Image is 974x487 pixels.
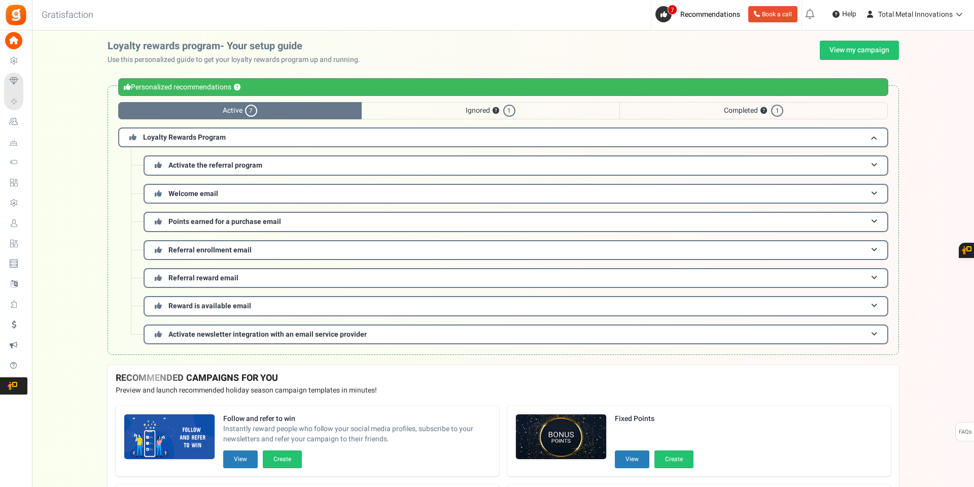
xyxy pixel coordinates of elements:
h2: Loyalty rewards program- Your setup guide [108,41,368,52]
span: Reward is available email [168,301,251,311]
span: Total Metal Innovations [878,9,953,20]
span: Recommendations [680,9,740,20]
button: ? [760,108,767,114]
button: View [223,450,258,468]
strong: Fixed Points [615,414,693,424]
h4: RECOMMENDED CAMPAIGNS FOR YOU [116,373,891,383]
span: Instantly reward people who follow your social media profiles, subscribe to your newsletters and ... [223,424,491,444]
span: Activate the referral program [168,160,262,171]
a: Book a call [748,6,797,22]
button: Create [263,450,302,468]
a: View my campaign [820,41,899,60]
span: Ignored [362,102,619,119]
span: Points earned for a purchase email [168,216,281,227]
span: Help [840,9,856,19]
a: 7 Recommendations [655,6,744,22]
span: Active [118,102,362,119]
a: Help [828,6,860,22]
span: 1 [503,105,515,117]
span: 1 [771,105,783,117]
div: Personalized recommendations [118,78,888,96]
p: Use this personalized guide to get your loyalty rewards program up and running. [108,55,368,65]
span: 7 [245,105,257,117]
h3: Gratisfaction [30,5,105,25]
p: Preview and launch recommended holiday season campaign templates in minutes! [116,385,891,396]
span: Welcome email [168,188,218,199]
span: FAQs [958,423,972,442]
button: Create [654,450,693,468]
span: Referral enrollment email [168,245,252,255]
img: Gratisfaction [5,4,27,26]
strong: Follow and refer to win [223,414,491,424]
img: Recommended Campaigns [516,414,606,460]
span: Completed [619,102,888,119]
button: ? [493,108,499,114]
span: Referral reward email [168,273,238,283]
span: Loyalty Rewards Program [143,132,226,143]
span: 7 [668,5,677,15]
button: ? [234,84,240,91]
img: Recommended Campaigns [124,414,215,460]
button: View [615,450,649,468]
span: Activate newsletter integration with an email service provider [168,329,367,340]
